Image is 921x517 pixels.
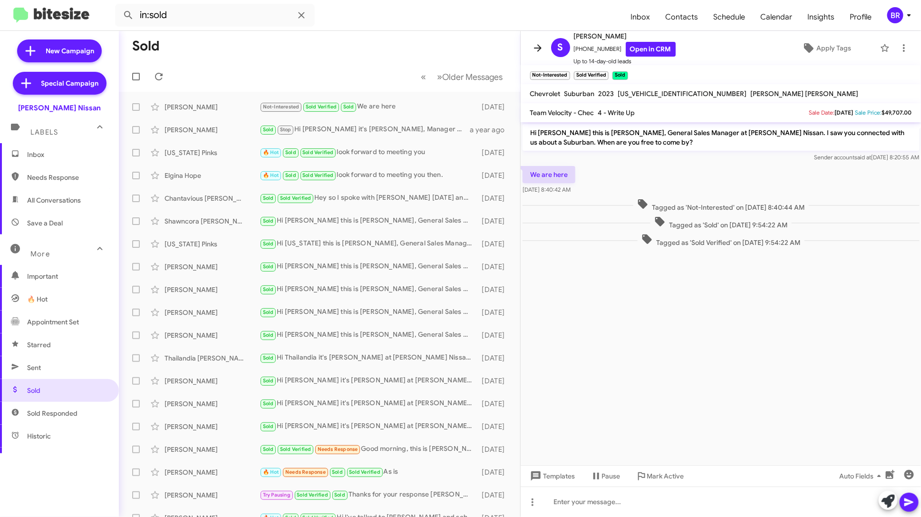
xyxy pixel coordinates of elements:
[302,149,334,156] span: Sold Verified
[855,109,882,116] span: Sale Price:
[650,216,791,230] span: Tagged as 'Sold' on [DATE] 9:54:22 AM
[165,331,260,340] div: [PERSON_NAME]
[27,294,48,304] span: 🔥 Hot
[30,250,50,258] span: More
[628,468,692,485] button: Mark Active
[421,71,427,83] span: «
[658,3,706,31] a: Contacts
[260,170,477,181] div: look forward to meeting you then.
[564,89,595,98] span: Suburban
[13,72,107,95] a: Special Campaign
[165,285,260,294] div: [PERSON_NAME]
[777,39,875,57] button: Apply Tags
[297,492,328,498] span: Sold Verified
[637,234,804,247] span: Tagged as 'Sold Verified' on [DATE] 9:54:22 AM
[165,422,260,431] div: [PERSON_NAME]
[27,431,51,441] span: Historic
[416,67,509,87] nav: Page navigation example
[27,363,41,372] span: Sent
[839,468,885,485] span: Auto Fields
[263,104,300,110] span: Not-Interested
[165,308,260,317] div: [PERSON_NAME]
[260,101,477,112] div: We are here
[879,7,911,23] button: BR
[30,128,58,137] span: Labels
[443,72,503,82] span: Older Messages
[280,446,311,452] span: Sold Verified
[558,40,563,55] span: S
[530,89,561,98] span: Chevrolet
[477,308,512,317] div: [DATE]
[477,490,512,500] div: [DATE]
[263,423,274,429] span: Sold
[263,218,274,224] span: Sold
[115,4,315,27] input: Search
[521,468,583,485] button: Templates
[285,172,296,178] span: Sold
[263,400,274,407] span: Sold
[27,173,108,182] span: Needs Response
[477,331,512,340] div: [DATE]
[165,102,260,112] div: [PERSON_NAME]
[618,89,747,98] span: [US_VEHICLE_IDENTIFICATION_NUMBER]
[285,469,326,475] span: Needs Response
[834,109,853,116] span: [DATE]
[27,409,78,418] span: Sold Responded
[260,352,477,363] div: Hi Thailandia it's [PERSON_NAME] at [PERSON_NAME] Nissan. Can I get you any more info on the Kick...
[633,198,808,212] span: Tagged as 'Not-Interested' on [DATE] 8:40:44 AM
[477,102,512,112] div: [DATE]
[574,71,609,80] small: Sold Verified
[302,172,334,178] span: Sold Verified
[18,103,101,113] div: [PERSON_NAME] Nissan
[477,468,512,477] div: [DATE]
[260,489,477,500] div: Thanks for your response [PERSON_NAME]! I see [PERSON_NAME] does have your apt set for [DATE] @12...
[477,194,512,203] div: [DATE]
[437,71,443,83] span: »
[260,467,477,478] div: As is
[165,376,260,386] div: [PERSON_NAME]
[318,446,358,452] span: Needs Response
[332,469,343,475] span: Sold
[260,284,477,295] div: Hi [PERSON_NAME] this is [PERSON_NAME], General Sales Manager at [PERSON_NAME] Nissan. Just wante...
[528,468,575,485] span: Templates
[260,307,477,318] div: Hi [PERSON_NAME] this is [PERSON_NAME], General Sales Manager at [PERSON_NAME] Nissan. Just wante...
[574,30,676,42] span: [PERSON_NAME]
[623,3,658,31] a: Inbox
[477,422,512,431] div: [DATE]
[574,42,676,57] span: [PHONE_NUMBER]
[814,154,919,161] span: Sender account [DATE] 8:20:55 AM
[263,446,274,452] span: Sold
[27,218,63,228] span: Save a Deal
[477,445,512,454] div: [DATE]
[165,171,260,180] div: Elgina Hope
[477,239,512,249] div: [DATE]
[753,3,800,31] a: Calendar
[523,186,571,193] span: [DATE] 8:40:42 AM
[470,125,513,135] div: a year ago
[165,148,260,157] div: [US_STATE] Pinks
[263,355,274,361] span: Sold
[887,7,903,23] div: BR
[260,124,470,135] div: Hi [PERSON_NAME] it's [PERSON_NAME], Manager at [PERSON_NAME] Nissan. Thanks again for reaching o...
[800,3,842,31] a: Insights
[280,127,291,133] span: Stop
[260,193,477,204] div: Hey so I️ spoke with [PERSON_NAME] [DATE] and he said he would see if I️ could get approved for t...
[165,239,260,249] div: [US_STATE] Pinks
[602,468,620,485] span: Pause
[842,3,879,31] span: Profile
[530,108,594,117] span: Team Velocity - Chec
[165,468,260,477] div: [PERSON_NAME]
[706,3,753,31] a: Schedule
[751,89,859,98] span: [PERSON_NAME] [PERSON_NAME]
[477,148,512,157] div: [DATE]
[263,263,274,270] span: Sold
[263,309,274,315] span: Sold
[477,285,512,294] div: [DATE]
[809,109,834,116] span: Sale Date:
[477,216,512,226] div: [DATE]
[260,147,477,158] div: look forward to meeting you
[165,353,260,363] div: Thailandia [PERSON_NAME]
[260,330,477,341] div: Hi [PERSON_NAME] this is [PERSON_NAME], General Sales Manager at [PERSON_NAME] Nissan. I saw you ...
